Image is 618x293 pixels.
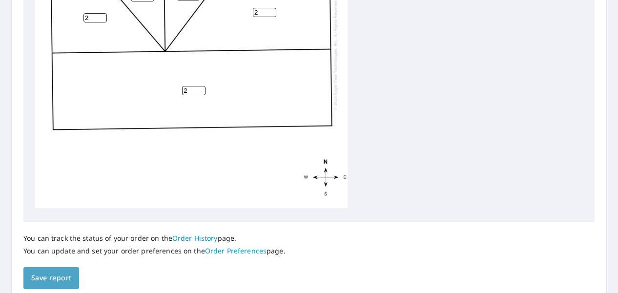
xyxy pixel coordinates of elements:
[172,233,218,243] a: Order History
[23,234,286,243] p: You can track the status of your order on the page.
[23,267,79,289] button: Save report
[205,246,267,255] a: Order Preferences
[31,272,71,284] span: Save report
[23,247,286,255] p: You can update and set your order preferences on the page.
